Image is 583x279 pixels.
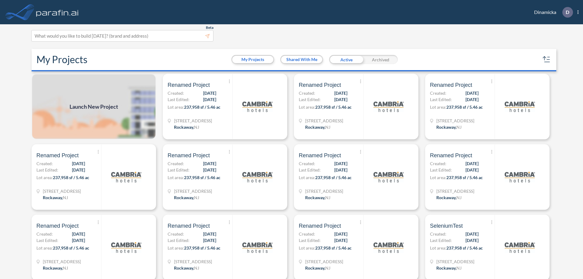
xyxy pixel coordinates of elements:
span: 237,958 sf / 5.46 ac [315,245,352,250]
span: Renamed Project [430,81,472,89]
div: Rockaway, NJ [436,265,462,271]
span: Lot area: [168,175,184,180]
img: logo [373,162,404,192]
span: Rockaway , [43,265,63,270]
span: 237,958 sf / 5.46 ac [446,104,483,110]
span: Lot area: [430,104,446,110]
span: Lot area: [36,245,53,250]
img: logo [505,91,535,122]
span: 321 Mt Hope Ave [305,188,343,194]
span: [DATE] [465,160,479,167]
div: Rockaway, NJ [174,194,199,201]
span: 237,958 sf / 5.46 ac [53,175,89,180]
span: Created: [36,231,53,237]
span: Created: [168,90,184,96]
span: Last Edited: [299,237,321,243]
span: NJ [194,265,199,270]
div: Archived [363,55,398,64]
div: Rockaway, NJ [174,124,199,130]
div: Rockaway, NJ [436,194,462,201]
div: Dinamicka [525,7,578,18]
span: Last Edited: [168,237,189,243]
span: [DATE] [465,90,479,96]
span: 321 Mt Hope Ave [436,117,474,124]
h2: My Projects [36,54,87,65]
span: [DATE] [465,167,479,173]
span: NJ [194,195,199,200]
span: Last Edited: [299,96,321,103]
span: Created: [168,160,184,167]
span: Lot area: [36,175,53,180]
span: Last Edited: [430,167,452,173]
span: Renamed Project [299,81,341,89]
span: 237,958 sf / 5.46 ac [446,175,483,180]
span: Rockaway , [174,195,194,200]
span: Last Edited: [36,167,58,173]
span: Renamed Project [168,81,210,89]
span: NJ [63,195,68,200]
div: Rockaway, NJ [305,124,330,130]
span: [DATE] [465,96,479,103]
div: Active [329,55,363,64]
span: NJ [456,195,462,200]
span: 321 Mt Hope Ave [43,258,81,265]
span: [DATE] [334,167,347,173]
button: Shared With Me [281,56,322,63]
span: 321 Mt Hope Ave [436,188,474,194]
span: Renamed Project [168,152,210,159]
span: 237,958 sf / 5.46 ac [184,104,220,110]
span: NJ [194,124,199,130]
span: Lot area: [168,104,184,110]
img: logo [505,162,535,192]
div: Rockaway, NJ [43,265,68,271]
span: Renamed Project [36,222,79,230]
span: Rockaway , [436,124,456,130]
span: [DATE] [334,90,347,96]
span: 321 Mt Hope Ave [174,258,212,265]
div: Rockaway, NJ [436,124,462,130]
div: Rockaway, NJ [305,194,330,201]
span: 237,958 sf / 5.46 ac [184,245,220,250]
span: NJ [325,124,330,130]
span: 321 Mt Hope Ave [43,188,81,194]
span: Rockaway , [305,195,325,200]
span: [DATE] [203,160,216,167]
span: 237,958 sf / 5.46 ac [315,175,352,180]
span: Renamed Project [299,152,341,159]
span: Last Edited: [36,237,58,243]
img: logo [505,232,535,263]
span: [DATE] [334,231,347,237]
button: My Projects [232,56,273,63]
img: logo [111,232,141,263]
span: [DATE] [334,237,347,243]
span: Lot area: [299,245,315,250]
span: Rockaway , [174,124,194,130]
span: Lot area: [299,104,315,110]
span: [DATE] [465,237,479,243]
span: [DATE] [465,231,479,237]
span: [DATE] [203,96,216,103]
span: Created: [430,231,446,237]
a: Launch New Project [32,74,156,139]
span: [DATE] [72,237,85,243]
span: Beta [206,25,213,30]
span: NJ [325,265,330,270]
span: Rockaway , [174,265,194,270]
span: [DATE] [203,231,216,237]
span: 237,958 sf / 5.46 ac [184,175,220,180]
span: [DATE] [72,167,85,173]
img: logo [373,91,404,122]
span: [DATE] [334,96,347,103]
span: Created: [299,90,315,96]
span: Last Edited: [168,96,189,103]
span: Renamed Project [168,222,210,230]
span: 321 Mt Hope Ave [305,258,343,265]
span: 237,958 sf / 5.46 ac [315,104,352,110]
span: SeleniumTest [430,222,463,230]
span: [DATE] [203,237,216,243]
span: Launch New Project [70,103,118,111]
span: Lot area: [299,175,315,180]
span: Renamed Project [36,152,79,159]
img: add [32,74,156,139]
span: Renamed Project [299,222,341,230]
